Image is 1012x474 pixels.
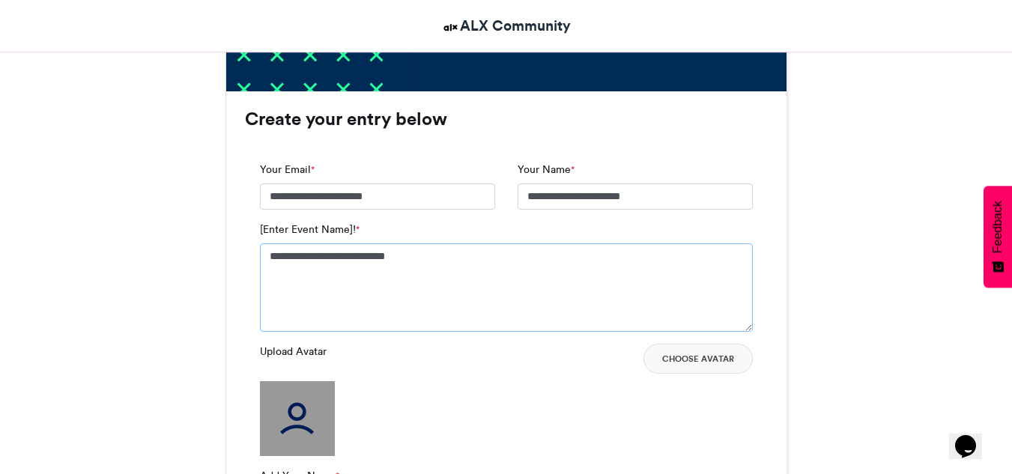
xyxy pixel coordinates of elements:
button: Choose Avatar [643,344,753,374]
span: Feedback [991,201,1005,253]
label: Upload Avatar [260,344,327,359]
label: Your Name [518,162,575,177]
button: Feedback - Show survey [984,186,1012,288]
img: user_filled.png [260,381,335,456]
iframe: chat widget [949,414,997,459]
img: ALX Community [441,18,460,37]
a: ALX Community [441,15,571,37]
h3: Create your entry below [245,110,768,128]
label: [Enter Event Name]! [260,222,360,237]
label: Your Email [260,162,315,177]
